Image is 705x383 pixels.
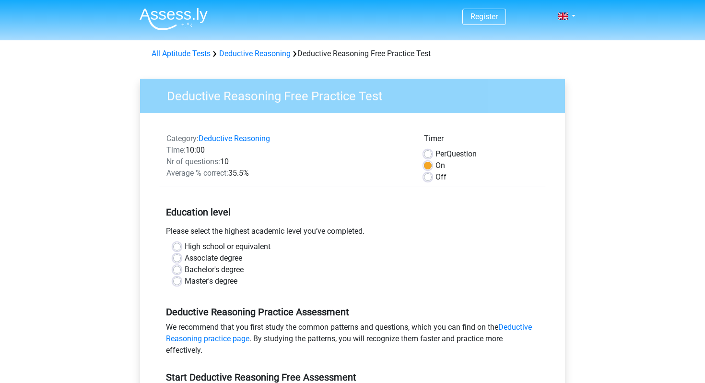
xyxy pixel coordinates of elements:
h3: Deductive Reasoning Free Practice Test [155,85,558,104]
label: Off [435,171,446,183]
span: Nr of questions: [166,157,220,166]
label: Associate degree [185,252,242,264]
div: 35.5% [159,168,417,179]
div: 10 [159,156,417,168]
label: Master's degree [185,275,237,287]
a: Deductive Reasoning [199,134,270,143]
h5: Start Deductive Reasoning Free Assessment [166,371,539,383]
label: High school or equivalent [185,241,270,252]
img: Assessly [140,8,208,30]
div: Please select the highest academic level you’ve completed. [159,226,546,241]
a: Deductive Reasoning [219,49,291,58]
label: On [435,160,445,171]
h5: Deductive Reasoning Practice Assessment [166,306,539,318]
a: Register [470,12,498,21]
label: Bachelor's degree [185,264,244,275]
span: Category: [166,134,199,143]
div: 10:00 [159,144,417,156]
div: We recommend that you first study the common patterns and questions, which you can find on the . ... [159,322,546,360]
span: Average % correct: [166,168,228,178]
label: Question [435,148,477,160]
div: Deductive Reasoning Free Practice Test [148,48,557,60]
h5: Education level [166,203,539,222]
span: Time: [166,145,186,155]
div: Timer [424,133,539,148]
span: Per [435,149,446,158]
a: All Aptitude Tests [152,49,211,58]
